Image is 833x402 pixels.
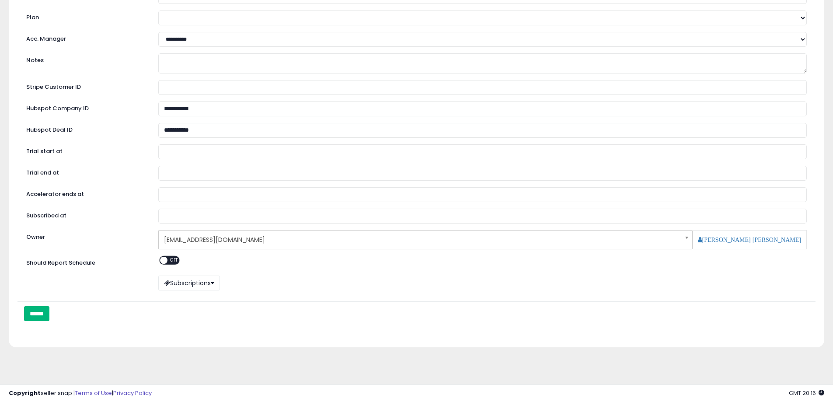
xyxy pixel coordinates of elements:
[20,101,152,113] label: Hubspot Company ID
[20,187,152,199] label: Accelerator ends at
[26,259,95,267] label: Should Report Schedule
[20,32,152,43] label: Acc. Manager
[20,10,152,22] label: Plan
[26,233,45,241] label: Owner
[164,232,675,247] span: [EMAIL_ADDRESS][DOMAIN_NAME]
[698,237,801,243] a: [PERSON_NAME] [PERSON_NAME]
[20,123,152,134] label: Hubspot Deal ID
[113,389,152,397] a: Privacy Policy
[20,53,152,65] label: Notes
[9,389,152,398] div: seller snap | |
[789,389,824,397] span: 2025-08-13 20:16 GMT
[20,166,152,177] label: Trial end at
[20,209,152,220] label: Subscribed at
[9,389,41,397] strong: Copyright
[20,80,152,91] label: Stripe Customer ID
[75,389,112,397] a: Terms of Use
[168,256,182,264] span: OFF
[158,276,220,290] button: Subscriptions
[20,144,152,156] label: Trial start at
